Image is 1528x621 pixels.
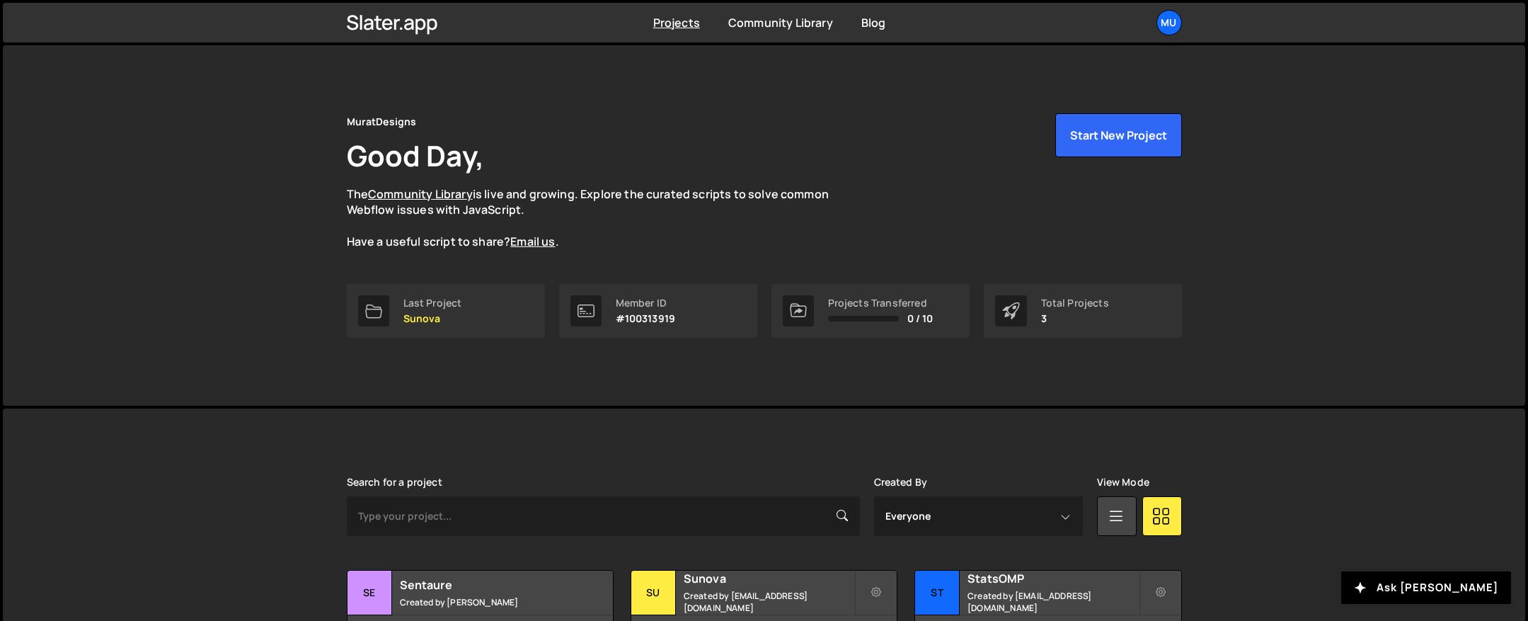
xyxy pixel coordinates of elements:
a: Projects [653,15,700,30]
p: The is live and growing. Explore the curated scripts to solve common Webflow issues with JavaScri... [347,186,856,250]
p: Sunova [403,313,462,324]
div: Se [347,571,392,615]
label: View Mode [1097,477,1149,488]
h2: StatsOMP [967,571,1138,586]
a: Blog [861,15,886,30]
div: Member ID [616,297,676,309]
h2: Sunova [684,571,854,586]
label: Created By [874,477,928,488]
small: Created by [EMAIL_ADDRESS][DOMAIN_NAME] [967,590,1138,614]
p: #100313919 [616,313,676,324]
button: Ask [PERSON_NAME] [1341,571,1511,604]
div: Last Project [403,297,462,309]
a: Community Library [368,186,473,202]
p: 3 [1041,313,1109,324]
div: Su [631,571,676,615]
div: St [915,571,960,615]
a: Email us [510,234,555,249]
a: Mu [1156,10,1182,35]
h1: Good Day, [347,136,484,175]
div: Total Projects [1041,297,1109,309]
div: MuratDesigns [347,113,417,130]
a: Community Library [728,15,833,30]
label: Search for a project [347,477,442,488]
small: Created by [EMAIL_ADDRESS][DOMAIN_NAME] [684,590,854,614]
h2: Sentaure [400,577,570,593]
small: Created by [PERSON_NAME] [400,596,570,608]
a: Last Project Sunova [347,284,545,338]
input: Type your project... [347,496,860,536]
div: Projects Transferred [828,297,934,309]
span: 0 / 10 [907,313,934,324]
button: Start New Project [1055,113,1182,157]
